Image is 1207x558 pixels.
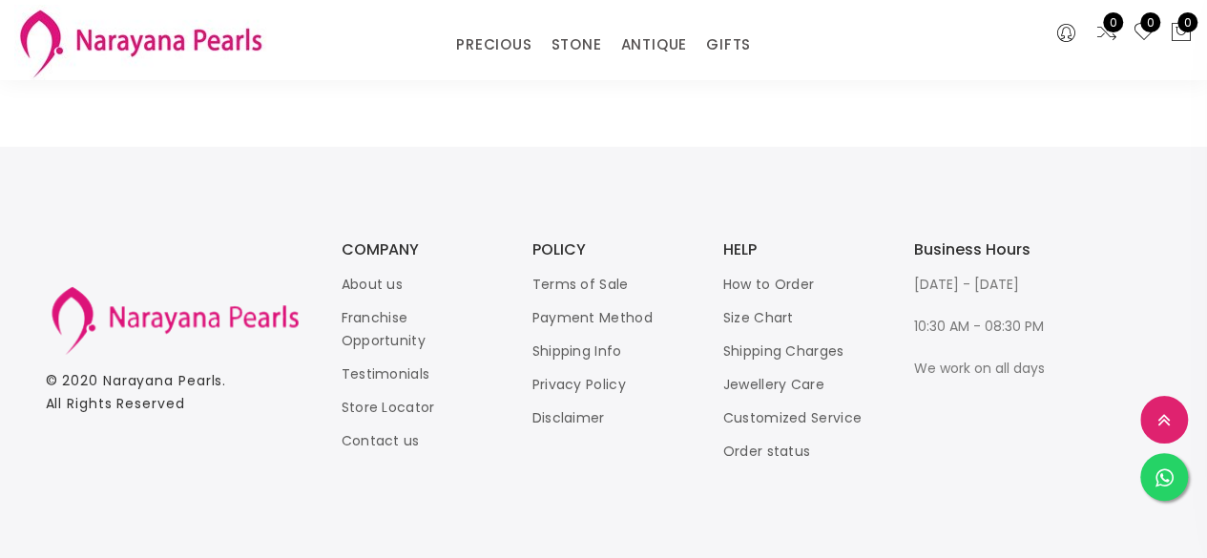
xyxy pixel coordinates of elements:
[1103,12,1123,32] span: 0
[914,357,1067,380] p: We work on all days
[1170,21,1193,46] button: 0
[551,31,601,59] a: STONE
[914,315,1067,338] p: 10:30 AM - 08:30 PM
[723,375,824,394] a: Jewellery Care
[532,275,629,294] a: Terms of Sale
[723,442,811,461] a: Order status
[1133,21,1155,46] a: 0
[532,341,622,361] a: Shipping Info
[342,308,426,350] a: Franchise Opportunity
[723,408,862,427] a: Customized Service
[706,31,751,59] a: GIFTS
[914,242,1067,258] h3: Business Hours
[1140,12,1160,32] span: 0
[532,375,626,394] a: Privacy Policy
[723,341,844,361] a: Shipping Charges
[342,242,494,258] h3: COMPANY
[456,31,531,59] a: PRECIOUS
[342,275,403,294] a: About us
[532,308,653,327] a: Payment Method
[723,308,794,327] a: Size Chart
[342,431,420,450] a: Contact us
[342,364,430,383] a: Testimonials
[1095,21,1118,46] a: 0
[723,242,876,258] h3: HELP
[532,408,605,427] a: Disclaimer
[532,242,685,258] h3: POLICY
[723,275,815,294] a: How to Order
[914,273,1067,296] p: [DATE] - [DATE]
[620,31,687,59] a: ANTIQUE
[1177,12,1197,32] span: 0
[103,371,223,390] a: Narayana Pearls
[342,398,435,417] a: Store Locator
[46,369,303,415] p: © 2020 . All Rights Reserved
